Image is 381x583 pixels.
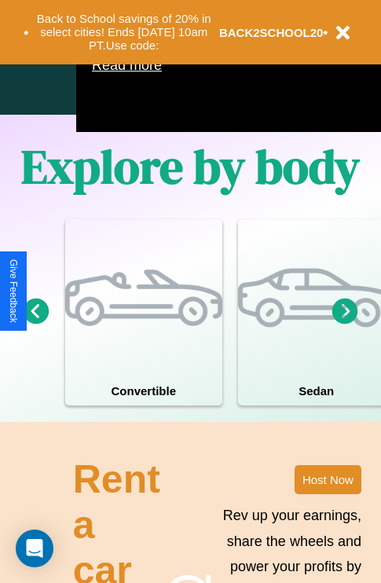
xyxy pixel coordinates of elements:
[21,134,360,199] h1: Explore by body
[8,259,19,323] div: Give Feedback
[65,376,222,405] h4: Convertible
[295,465,361,494] button: Host Now
[219,26,324,39] b: BACK2SCHOOL20
[16,530,53,567] div: Open Intercom Messenger
[29,8,219,57] button: Back to School savings of 20% in select cities! Ends [DATE] 10am PT.Use code:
